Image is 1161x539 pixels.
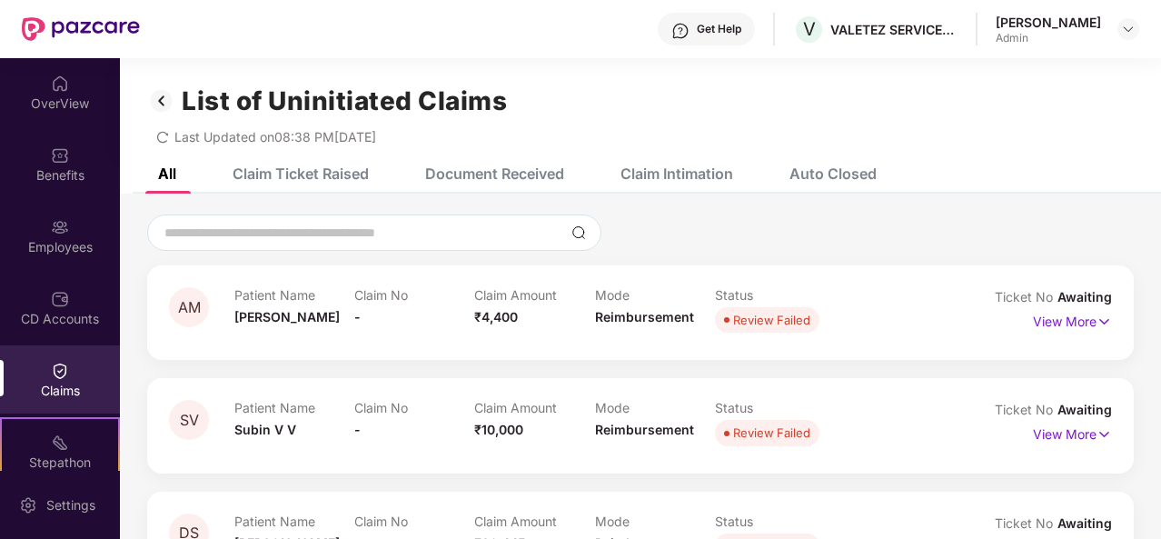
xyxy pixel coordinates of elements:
[595,514,715,529] p: Mode
[19,496,37,514] img: svg+xml;base64,PHN2ZyBpZD0iU2V0dGluZy0yMHgyMCIgeG1sbnM9Imh0dHA6Ly93d3cudzMub3JnLzIwMDAvc3ZnIiB3aW...
[595,309,694,324] span: Reimbursement
[158,165,176,183] div: All
[233,165,369,183] div: Claim Ticket Raised
[733,311,810,329] div: Review Failed
[595,287,715,303] p: Mode
[1096,312,1112,332] img: svg+xml;base64,PHN2ZyB4bWxucz0iaHR0cDovL3d3dy53My5vcmcvMjAwMC9zdmciIHdpZHRoPSIxNyIgaGVpZ2h0PSIxNy...
[234,309,340,324] span: [PERSON_NAME]
[22,17,140,41] img: New Pazcare Logo
[995,289,1057,304] span: Ticket No
[2,454,118,472] div: Stepathon
[474,309,518,324] span: ₹4,400
[1057,289,1112,304] span: Awaiting
[789,165,877,183] div: Auto Closed
[697,22,741,36] div: Get Help
[733,424,810,442] div: Review Failed
[51,362,69,380] img: svg+xml;base64,PHN2ZyBpZD0iQ2xhaW0iIHhtbG5zPSJodHRwOi8vd3d3LnczLm9yZy8yMDAwL3N2ZyIgd2lkdGg9IjIwIi...
[354,287,474,303] p: Claim No
[425,165,564,183] div: Document Received
[174,129,376,145] span: Last Updated on 08:38 PM[DATE]
[354,514,474,529] p: Claim No
[1096,424,1112,444] img: svg+xml;base64,PHN2ZyB4bWxucz0iaHR0cDovL3d3dy53My5vcmcvMjAwMC9zdmciIHdpZHRoPSIxNyIgaGVpZ2h0PSIxNy...
[51,434,69,452] img: svg+xml;base64,PHN2ZyB4bWxucz0iaHR0cDovL3d3dy53My5vcmcvMjAwMC9zdmciIHdpZHRoPSIyMSIgaGVpZ2h0PSIyMC...
[234,422,296,437] span: Subin V V
[671,22,690,40] img: svg+xml;base64,PHN2ZyBpZD0iSGVscC0zMngzMiIgeG1sbnM9Imh0dHA6Ly93d3cudzMub3JnLzIwMDAvc3ZnIiB3aWR0aD...
[178,300,201,315] span: AM
[1033,420,1112,444] p: View More
[41,496,101,514] div: Settings
[715,287,835,303] p: Status
[620,165,733,183] div: Claim Intimation
[182,85,507,116] h1: List of Uninitiated Claims
[995,515,1057,531] span: Ticket No
[571,225,586,240] img: svg+xml;base64,PHN2ZyBpZD0iU2VhcmNoLTMyeDMyIiB4bWxucz0iaHR0cDovL3d3dy53My5vcmcvMjAwMC9zdmciIHdpZH...
[354,400,474,415] p: Claim No
[51,290,69,308] img: svg+xml;base64,PHN2ZyBpZD0iQ0RfQWNjb3VudHMiIGRhdGEtbmFtZT0iQ0QgQWNjb3VudHMiIHhtbG5zPSJodHRwOi8vd3...
[354,309,361,324] span: -
[51,75,69,93] img: svg+xml;base64,PHN2ZyBpZD0iSG9tZSIgeG1sbnM9Imh0dHA6Ly93d3cudzMub3JnLzIwMDAvc3ZnIiB3aWR0aD0iMjAiIG...
[715,514,835,529] p: Status
[156,129,169,145] span: redo
[1121,22,1136,36] img: svg+xml;base64,PHN2ZyBpZD0iRHJvcGRvd24tMzJ4MzIiIHhtbG5zPSJodHRwOi8vd3d3LnczLm9yZy8yMDAwL3N2ZyIgd2...
[474,400,594,415] p: Claim Amount
[803,18,816,40] span: V
[354,422,361,437] span: -
[1057,515,1112,531] span: Awaiting
[474,287,594,303] p: Claim Amount
[474,422,523,437] span: ₹10,000
[715,400,835,415] p: Status
[830,21,958,38] div: VALETEZ SERVICES PRIVATE LIMITED
[51,146,69,165] img: svg+xml;base64,PHN2ZyBpZD0iQmVuZWZpdHMiIHhtbG5zPSJodHRwOi8vd3d3LnczLm9yZy8yMDAwL3N2ZyIgd2lkdGg9Ij...
[1033,307,1112,332] p: View More
[180,413,199,428] span: SV
[147,85,176,116] img: svg+xml;base64,PHN2ZyB3aWR0aD0iMzIiIGhlaWdodD0iMzIiIHZpZXdCb3g9IjAgMCAzMiAzMiIgZmlsbD0ibm9uZSIgeG...
[234,400,354,415] p: Patient Name
[996,31,1101,45] div: Admin
[595,400,715,415] p: Mode
[1057,402,1112,417] span: Awaiting
[995,402,1057,417] span: Ticket No
[595,422,694,437] span: Reimbursement
[474,514,594,529] p: Claim Amount
[234,287,354,303] p: Patient Name
[996,14,1101,31] div: [PERSON_NAME]
[234,514,354,529] p: Patient Name
[51,218,69,236] img: svg+xml;base64,PHN2ZyBpZD0iRW1wbG95ZWVzIiB4bWxucz0iaHR0cDovL3d3dy53My5vcmcvMjAwMC9zdmciIHdpZHRoPS...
